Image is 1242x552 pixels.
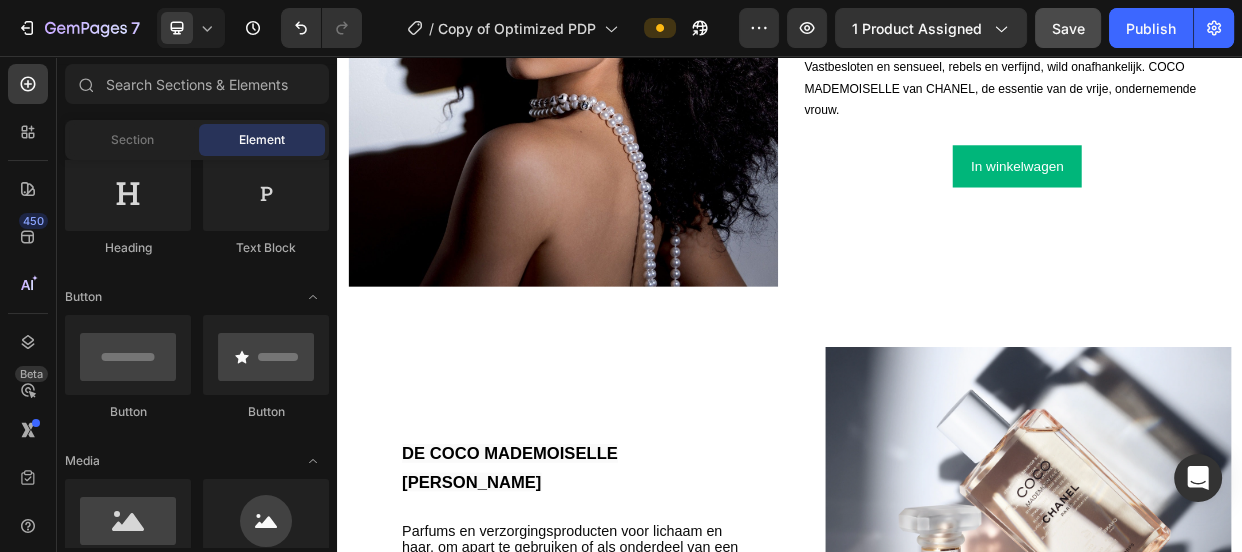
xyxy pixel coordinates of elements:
[65,288,102,306] span: Button
[19,213,48,229] div: 450
[297,281,329,313] span: Toggle open
[839,130,962,162] p: In winkelwagen
[281,8,362,48] div: Undo/Redo
[239,131,285,149] span: Element
[65,64,329,104] input: Search Sections & Elements
[65,403,191,421] div: Button
[297,445,329,477] span: Toggle open
[15,366,48,382] div: Beta
[1126,18,1176,39] div: Publish
[111,131,154,149] span: Section
[1052,20,1085,37] span: Save
[619,6,1138,81] span: Vastbesloten en sensueel, rebels en verfijnd, wild onafhankelijk. COCO MADEMOISELLE van CHANEL, d...
[429,18,434,39] span: /
[815,118,986,174] button: <p>In winkelwagen</p>
[1109,8,1193,48] button: Publish
[203,239,329,257] div: Text Block
[65,452,100,470] span: Media
[438,18,596,39] span: Copy of Optimized PDP
[852,18,982,39] span: 1 product assigned
[8,8,149,48] button: 7
[203,403,329,421] div: Button
[1174,454,1222,502] div: Open Intercom Messenger
[131,16,140,40] p: 7
[1035,8,1101,48] button: Save
[65,239,191,257] div: Heading
[337,56,1242,552] iframe: To enrich screen reader interactions, please activate Accessibility in Grammarly extension settings
[835,8,1027,48] button: 1 product assigned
